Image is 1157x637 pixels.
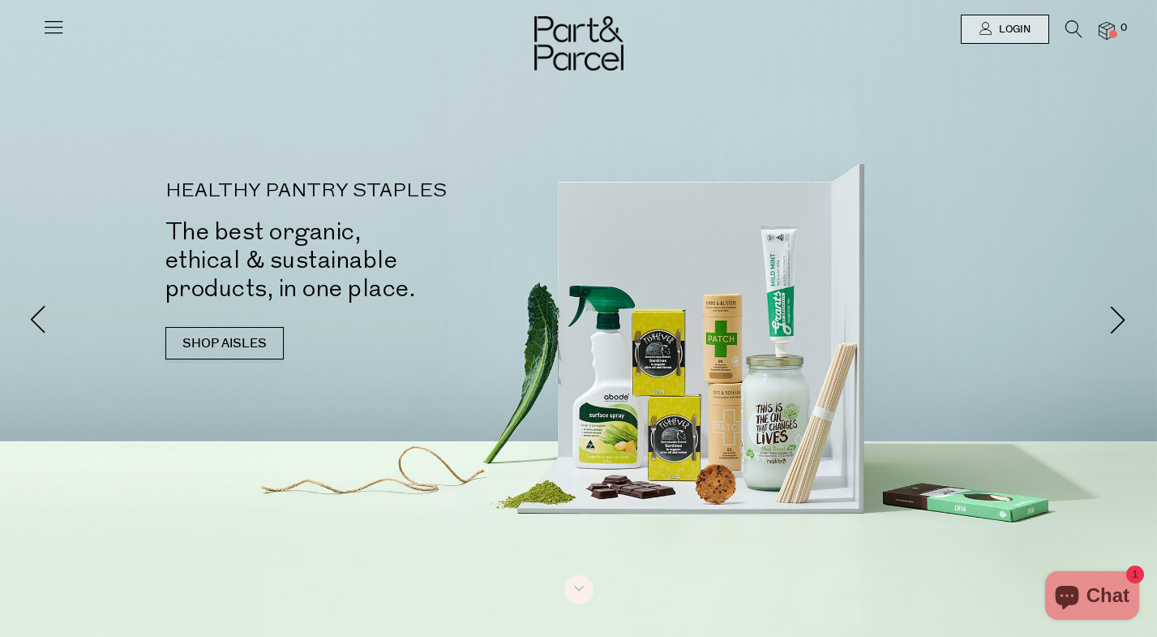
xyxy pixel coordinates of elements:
inbox-online-store-chat: Shopify online store chat [1040,571,1144,624]
a: Login [961,15,1049,44]
h2: The best organic, ethical & sustainable products, in one place. [165,217,603,303]
p: HEALTHY PANTRY STAPLES [165,182,603,201]
span: Login [995,23,1031,37]
span: 0 [1116,21,1131,36]
a: SHOP AISLES [165,327,284,359]
img: Part&Parcel [534,16,623,71]
a: 0 [1099,22,1115,39]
